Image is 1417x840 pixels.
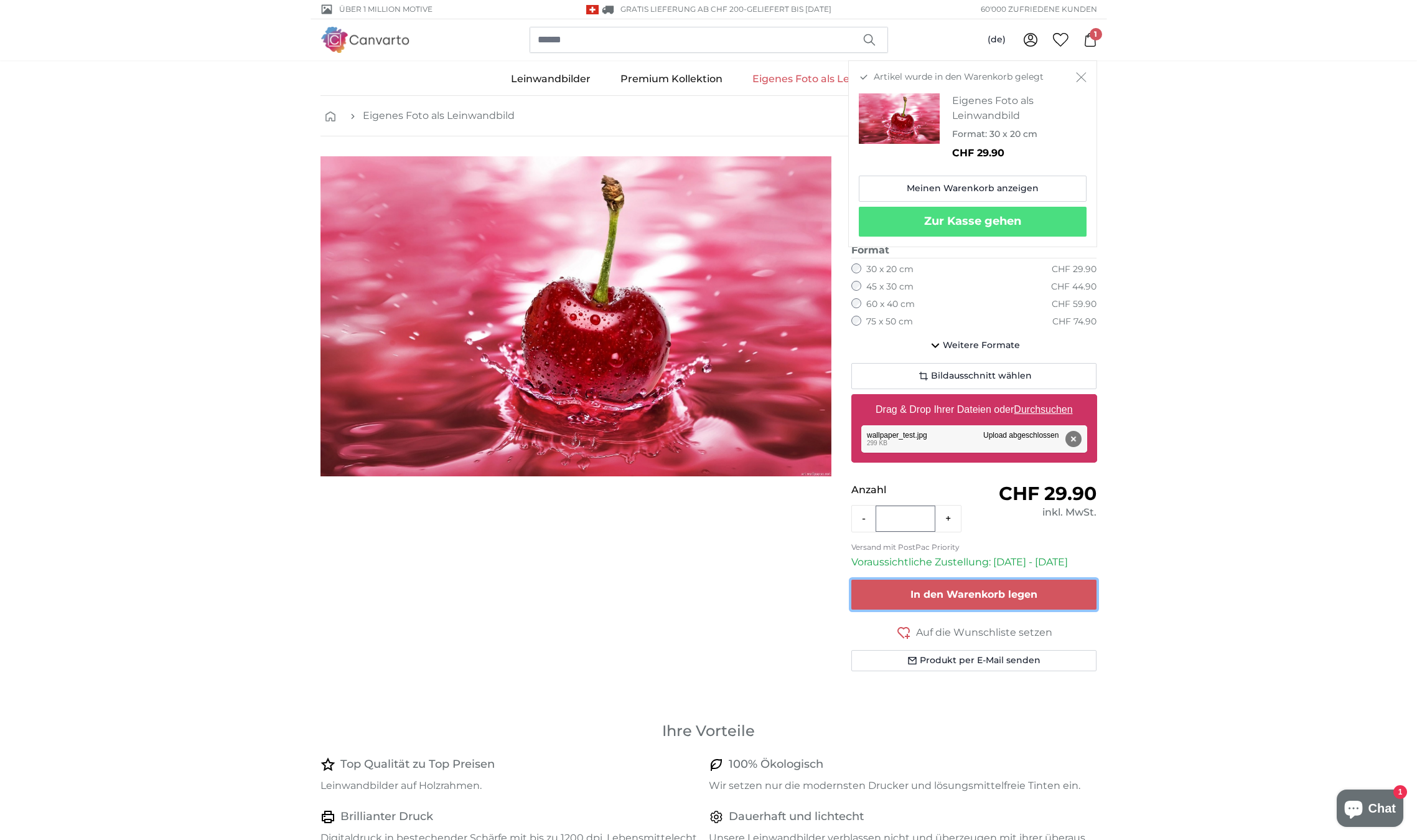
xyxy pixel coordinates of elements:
[1090,28,1102,40] span: 1
[989,128,1037,139] span: 30 x 20 cm
[363,108,515,123] a: Eigenes Foto als Leinwandbild
[340,808,433,826] h4: Brillianter Druck
[1014,404,1072,415] u: Durchsuchen
[851,363,1097,389] button: Bildausschnitt wählen
[1052,263,1097,276] div: CHF 29.90
[851,625,1097,640] button: Auf die Wunschliste setzen
[981,4,1097,15] span: 60'000 ZUFRIEDENE KUNDEN
[340,756,495,773] h4: Top Qualität zu Top Preisen
[859,176,1087,202] a: Meinen Warenkorb anzeigen
[709,778,1087,793] p: Wir setzen nur die modernsten Drucker und lösungsmittelfreie Tinten ein.
[620,4,744,14] span: GRATIS Lieferung ab CHF 200
[859,207,1087,237] button: Zur Kasse gehen
[1333,790,1407,830] inbox-online-store-chat: Onlineshop-Chat von Shopify
[851,542,1097,552] p: Versand mit PostPac Priority
[871,397,1078,422] label: Drag & Drop Ihrer Dateien oder
[851,483,974,498] p: Anzahl
[943,339,1020,352] span: Weitere Formate
[974,505,1097,520] div: inkl. MwSt.
[1076,71,1087,83] button: Schließen
[320,27,410,52] img: Canvarto
[339,4,433,15] span: Über 1 Million Motive
[1052,316,1097,328] div: CHF 74.90
[851,243,1097,258] legend: Format
[1051,281,1097,293] div: CHF 44.90
[1052,298,1097,311] div: CHF 59.90
[320,156,831,476] div: 1 of 1
[999,482,1097,505] span: CHF 29.90
[952,146,1077,161] p: CHF 29.90
[866,281,914,293] label: 45 x 30 cm
[851,580,1097,610] button: In den Warenkorb legen
[747,4,831,14] span: Geliefert bis [DATE]
[952,128,987,139] span: Format:
[916,625,1052,640] span: Auf die Wunschliste setzen
[737,63,921,95] a: Eigenes Foto als Leinwandbild
[935,506,961,531] button: +
[866,263,914,276] label: 30 x 20 cm
[866,316,913,328] label: 75 x 50 cm
[866,298,915,311] label: 60 x 40 cm
[848,60,1097,247] div: Artikel wurde in den Warenkorb gelegt
[910,588,1037,600] span: In den Warenkorb legen
[851,650,1097,671] button: Produkt per E-Mail senden
[320,156,831,476] img: personalised-canvas-print
[874,71,1044,83] span: Artikel wurde in den Warenkorb gelegt
[931,370,1032,382] span: Bildausschnitt wählen
[496,63,606,95] a: Leinwandbilder
[744,4,831,14] span: -
[586,5,599,14] img: Schweiz
[952,93,1077,123] h3: Eigenes Foto als Leinwandbild
[320,778,699,793] p: Leinwandbilder auf Holzrahmen.
[729,756,823,773] h4: 100% Ökologisch
[851,555,1097,570] p: Voraussichtliche Zustellung: [DATE] - [DATE]
[852,506,876,531] button: -
[606,63,737,95] a: Premium Kollektion
[320,96,1097,136] nav: breadcrumbs
[729,808,864,826] h4: Dauerhaft und lichtecht
[978,29,1016,51] button: (de)
[320,721,1097,741] h3: Ihre Vorteile
[851,333,1097,358] button: Weitere Formate
[859,93,940,144] img: personalised-canvas-print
